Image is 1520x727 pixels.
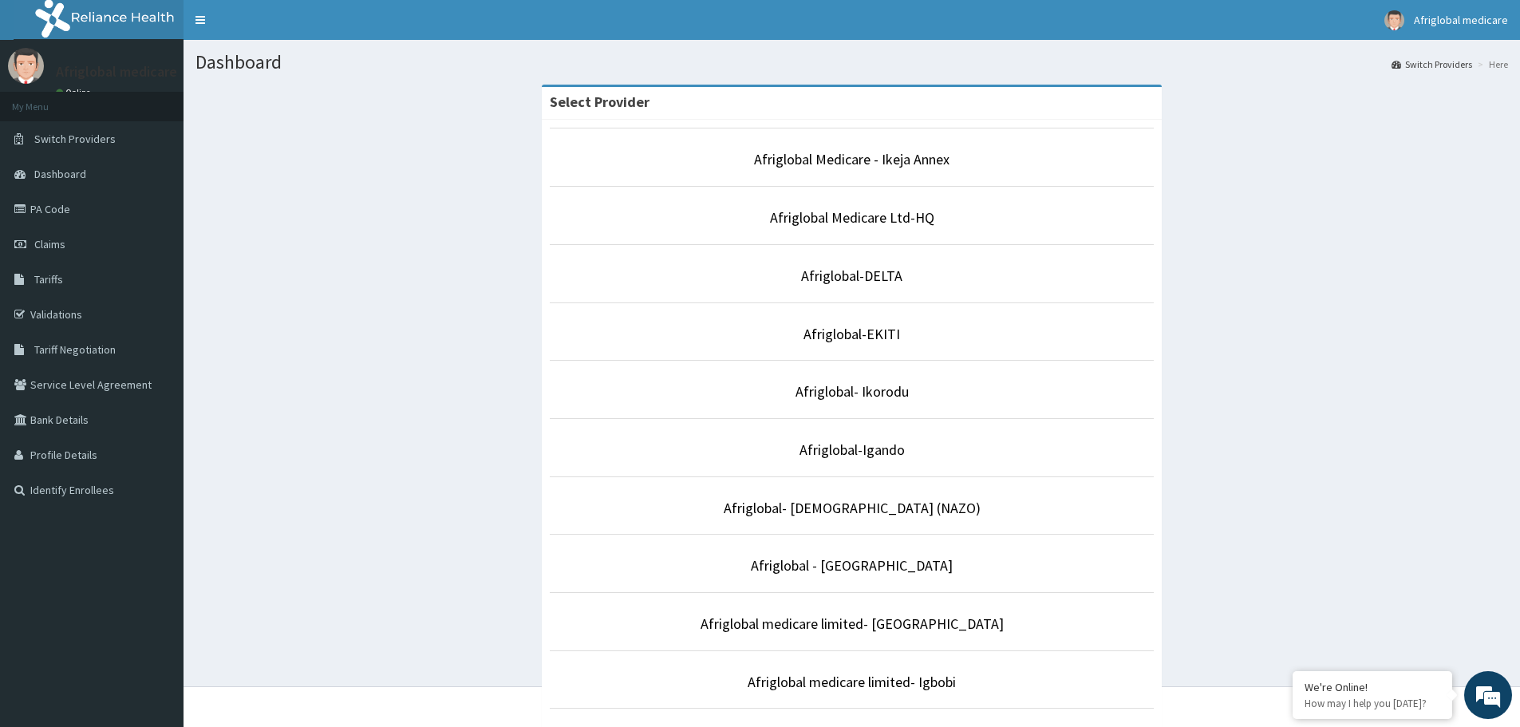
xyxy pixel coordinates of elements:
span: Tariffs [34,272,63,286]
a: Afriglobal medicare limited- Igbobi [748,673,956,691]
img: User Image [1384,10,1404,30]
a: Afriglobal medicare limited- [GEOGRAPHIC_DATA] [701,614,1004,633]
a: Switch Providers [1392,57,1472,71]
a: Afriglobal Medicare - Ikeja Annex [754,150,950,168]
a: Online [56,87,94,98]
span: Afriglobal medicare [1414,13,1508,27]
a: Afriglobal-DELTA [801,267,902,285]
h1: Dashboard [195,52,1508,73]
span: Switch Providers [34,132,116,146]
a: Afriglobal-EKITI [803,325,900,343]
a: Afriglobal Medicare Ltd-HQ [770,208,934,227]
strong: Select Provider [550,93,649,111]
a: Afriglobal - [GEOGRAPHIC_DATA] [751,556,953,575]
a: Afriglobal-Igando [799,441,905,459]
span: Claims [34,237,65,251]
div: We're Online! [1305,680,1440,694]
span: Dashboard [34,167,86,181]
p: How may I help you today? [1305,697,1440,710]
a: Afriglobal- Ikorodu [796,382,909,401]
img: User Image [8,48,44,84]
li: Here [1474,57,1508,71]
span: Tariff Negotiation [34,342,116,357]
a: Afriglobal- [DEMOGRAPHIC_DATA] (NAZO) [724,499,981,517]
p: Afriglobal medicare [56,65,177,79]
